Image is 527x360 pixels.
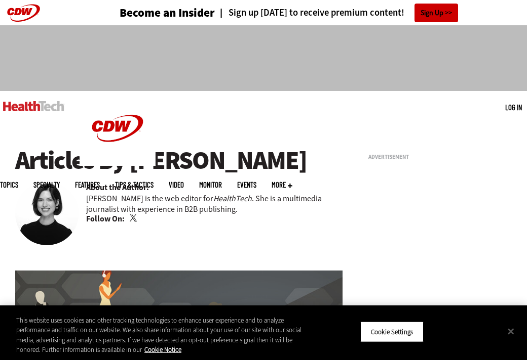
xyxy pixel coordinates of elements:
[237,181,256,189] a: Events
[368,164,520,290] iframe: advertisement
[33,181,60,189] span: Specialty
[86,213,125,224] b: Follow On:
[3,101,64,111] img: Home
[215,8,404,18] a: Sign up [DATE] to receive premium content!
[80,158,156,168] a: CDW
[130,214,139,222] a: Twitter
[15,182,79,245] img: Jordan Scott
[360,322,424,343] button: Cookie Settings
[16,316,316,355] div: This website uses cookies and other tracking technologies to enhance user experience and to analy...
[115,181,154,189] a: Tips & Tactics
[80,91,156,166] img: Home
[86,193,343,214] p: [PERSON_NAME] is the web editor for . She is a multimedia journalist with experience in B2B publi...
[120,7,215,19] a: Become an Insider
[75,181,100,189] a: Features
[505,102,522,113] div: User menu
[199,181,222,189] a: MonITor
[144,345,181,354] a: More information about your privacy
[500,320,522,342] button: Close
[415,4,458,22] a: Sign Up
[79,35,448,81] iframe: advertisement
[169,181,184,189] a: Video
[272,181,292,189] span: More
[505,103,522,112] a: Log in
